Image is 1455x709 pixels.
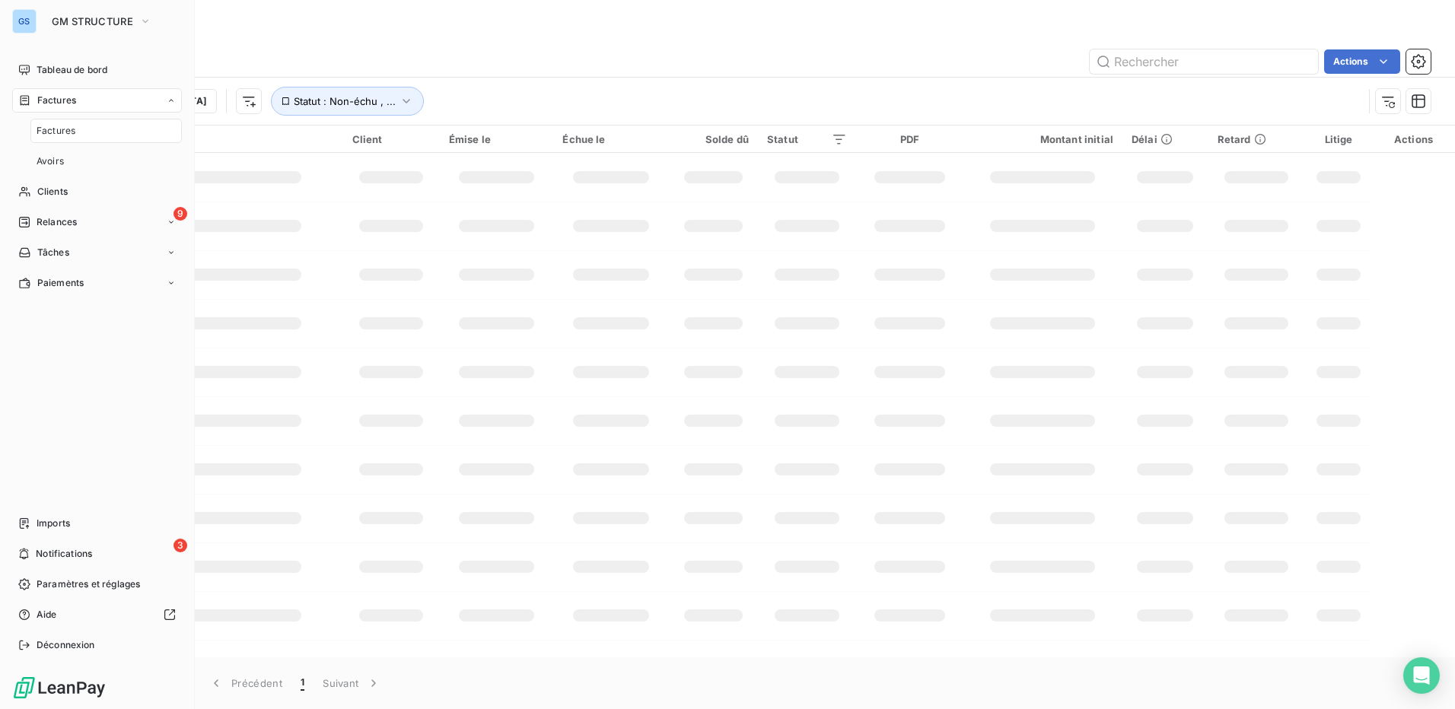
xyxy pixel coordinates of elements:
[294,95,396,107] span: Statut : Non-échu , ...
[767,133,847,145] div: Statut
[12,9,37,33] div: GS
[1403,657,1440,694] div: Open Intercom Messenger
[314,667,390,699] button: Suivant
[1090,49,1318,74] input: Rechercher
[37,276,84,290] span: Paiements
[37,124,75,138] span: Factures
[12,676,107,700] img: Logo LeanPay
[52,15,133,27] span: GM STRUCTURE
[174,539,187,552] span: 3
[865,133,954,145] div: PDF
[562,133,659,145] div: Échue le
[37,517,70,530] span: Imports
[677,133,749,145] div: Solde dû
[174,207,187,221] span: 9
[37,215,77,229] span: Relances
[291,667,314,699] button: 1
[1314,133,1363,145] div: Litige
[37,185,68,199] span: Clients
[199,667,291,699] button: Précédent
[36,547,92,561] span: Notifications
[352,133,431,145] div: Client
[1132,133,1199,145] div: Délai
[37,246,69,259] span: Tâches
[271,87,424,116] button: Statut : Non-échu , ...
[1218,133,1296,145] div: Retard
[37,63,107,77] span: Tableau de bord
[37,94,76,107] span: Factures
[37,577,140,591] span: Paramètres et réglages
[37,638,95,652] span: Déconnexion
[12,602,182,627] a: Aide
[973,133,1113,145] div: Montant initial
[37,154,64,168] span: Avoirs
[1324,49,1400,74] button: Actions
[1381,133,1446,145] div: Actions
[449,133,545,145] div: Émise le
[301,676,304,691] span: 1
[37,608,57,622] span: Aide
